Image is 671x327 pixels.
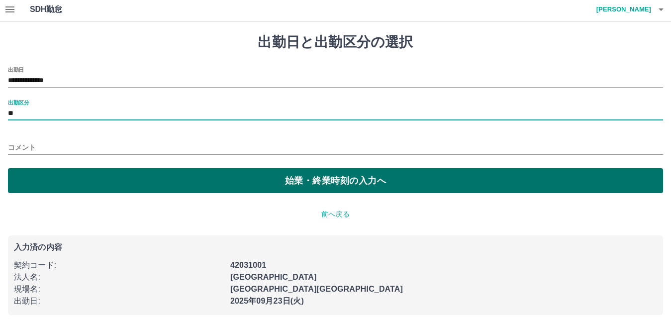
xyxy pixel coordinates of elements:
[14,259,224,271] p: 契約コード :
[14,243,657,251] p: 入力済の内容
[230,285,403,293] b: [GEOGRAPHIC_DATA][GEOGRAPHIC_DATA]
[14,271,224,283] p: 法人名 :
[8,168,663,193] button: 始業・終業時刻の入力へ
[14,283,224,295] p: 現場名 :
[8,34,663,51] h1: 出勤日と出勤区分の選択
[230,261,266,269] b: 42031001
[8,99,29,106] label: 出勤区分
[230,297,304,305] b: 2025年09月23日(火)
[14,295,224,307] p: 出勤日 :
[230,273,317,281] b: [GEOGRAPHIC_DATA]
[8,209,663,219] p: 前へ戻る
[8,66,24,73] label: 出勤日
